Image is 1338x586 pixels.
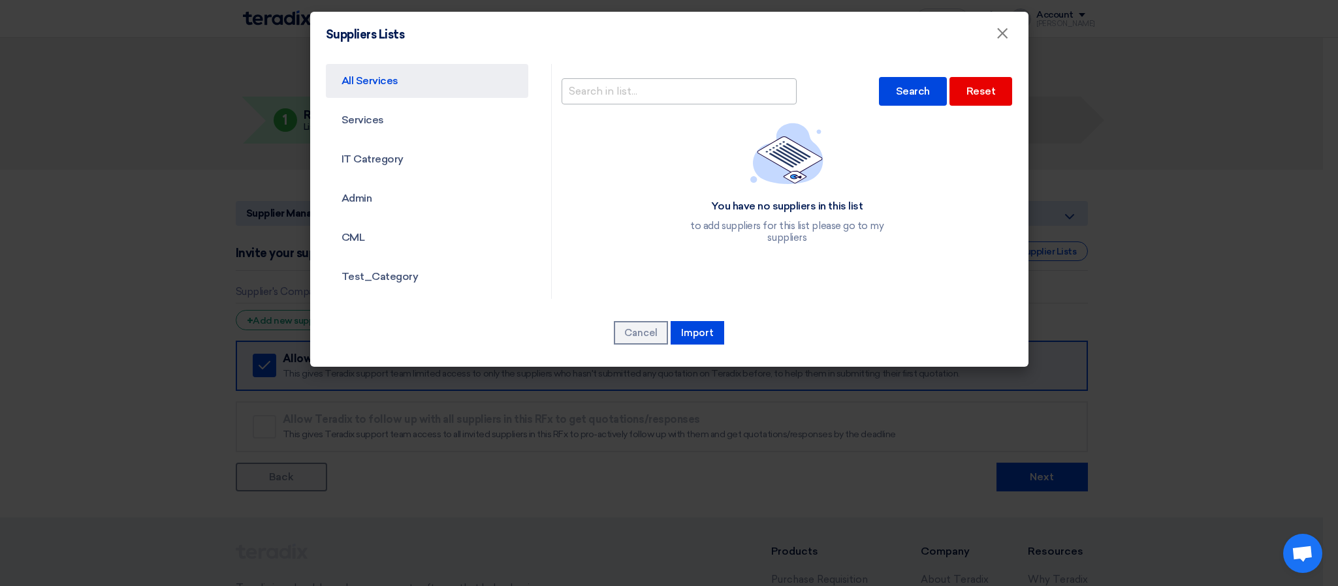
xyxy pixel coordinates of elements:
[326,103,529,137] a: Services
[326,221,529,254] a: CML
[750,123,823,184] img: empty_state_list.svg
[1283,534,1322,573] div: Open chat
[326,181,529,215] a: Admin
[326,142,529,176] a: IT Catregory
[671,321,724,345] button: Import
[985,21,1019,47] button: Close
[562,78,797,104] input: Search in list...
[326,64,529,98] a: All Services
[949,77,1013,106] div: Reset
[676,200,898,213] div: You have no suppliers in this list
[326,27,405,42] h4: Suppliers Lists
[996,23,1009,50] span: ×
[676,220,898,243] div: to add suppliers for this list please go to my suppliers
[614,321,668,345] button: Cancel
[326,260,529,294] a: Test_Category
[879,77,947,106] div: Search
